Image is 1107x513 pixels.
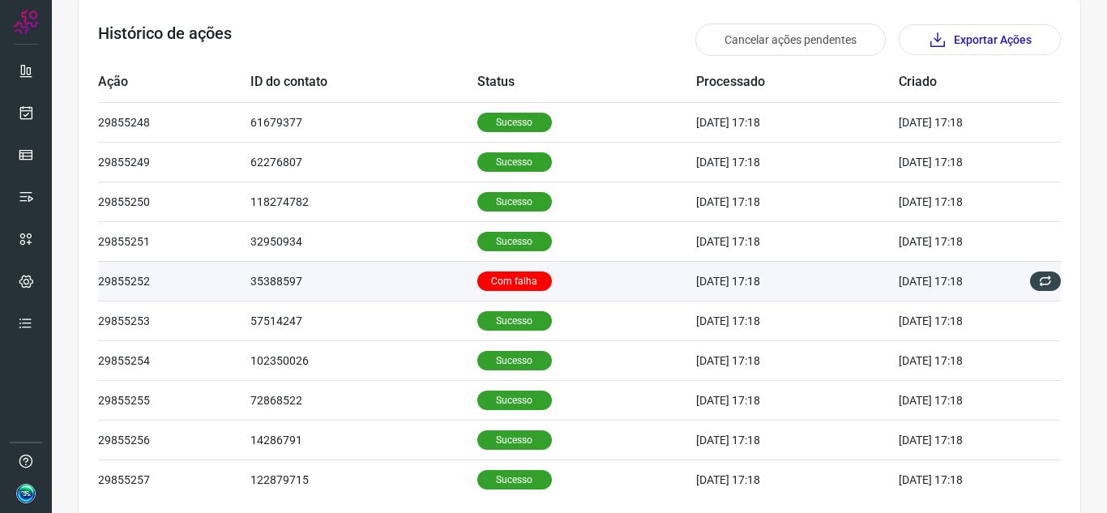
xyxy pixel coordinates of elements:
[695,24,886,56] button: Cancelar ações pendentes
[899,182,1012,221] td: [DATE] 17:18
[899,102,1012,142] td: [DATE] 17:18
[899,420,1012,460] td: [DATE] 17:18
[477,351,552,370] p: Sucesso
[696,380,899,420] td: [DATE] 17:18
[696,182,899,221] td: [DATE] 17:18
[98,182,250,221] td: 29855250
[899,380,1012,420] td: [DATE] 17:18
[899,142,1012,182] td: [DATE] 17:18
[98,301,250,340] td: 29855253
[899,301,1012,340] td: [DATE] 17:18
[477,271,552,291] p: Com falha
[696,62,899,102] td: Processado
[899,24,1061,55] button: Exportar Ações
[250,460,477,499] td: 122879715
[899,261,1012,301] td: [DATE] 17:18
[696,301,899,340] td: [DATE] 17:18
[696,102,899,142] td: [DATE] 17:18
[98,420,250,460] td: 29855256
[696,221,899,261] td: [DATE] 17:18
[250,221,477,261] td: 32950934
[250,261,477,301] td: 35388597
[98,24,232,56] h3: Histórico de ações
[98,460,250,499] td: 29855257
[696,142,899,182] td: [DATE] 17:18
[477,232,552,251] p: Sucesso
[250,420,477,460] td: 14286791
[477,430,552,450] p: Sucesso
[899,460,1012,499] td: [DATE] 17:18
[98,340,250,380] td: 29855254
[98,62,250,102] td: Ação
[250,62,477,102] td: ID do contato
[14,10,38,34] img: Logo
[250,182,477,221] td: 118274782
[16,484,36,503] img: 8f9c6160bb9fbb695ced4fefb9ce787e.jpg
[98,380,250,420] td: 29855255
[98,142,250,182] td: 29855249
[250,380,477,420] td: 72868522
[98,221,250,261] td: 29855251
[477,152,552,172] p: Sucesso
[899,340,1012,380] td: [DATE] 17:18
[250,340,477,380] td: 102350026
[477,391,552,410] p: Sucesso
[899,221,1012,261] td: [DATE] 17:18
[250,142,477,182] td: 62276807
[98,261,250,301] td: 29855252
[696,460,899,499] td: [DATE] 17:18
[899,62,1012,102] td: Criado
[477,62,697,102] td: Status
[250,102,477,142] td: 61679377
[477,470,552,489] p: Sucesso
[696,420,899,460] td: [DATE] 17:18
[477,311,552,331] p: Sucesso
[98,102,250,142] td: 29855248
[250,301,477,340] td: 57514247
[477,192,552,212] p: Sucesso
[696,261,899,301] td: [DATE] 17:18
[477,113,552,132] p: Sucesso
[696,340,899,380] td: [DATE] 17:18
